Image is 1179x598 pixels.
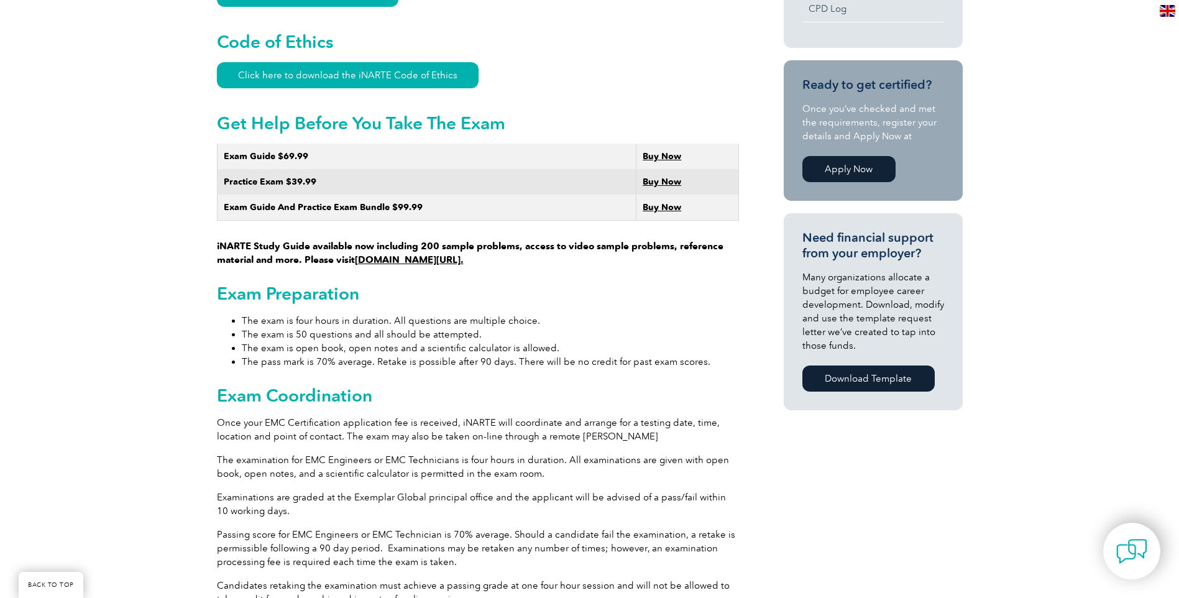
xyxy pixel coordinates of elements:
[643,177,681,187] a: Buy Now
[643,151,681,162] a: Buy Now
[19,572,83,598] a: BACK TO TOP
[217,241,723,265] strong: iNARTE Study Guide available now including 200 sample problems, access to video sample problems, ...
[802,77,944,93] h3: Ready to get certified?
[217,283,739,303] h2: Exam Preparation
[802,270,944,352] p: Many organizations allocate a budget for employee career development. Download, modify and use th...
[802,156,896,182] a: Apply Now
[217,62,479,88] a: Click here to download the iNARTE Code of Ethics
[1160,5,1175,17] img: en
[802,230,944,261] h3: Need financial support from your employer?
[355,254,464,265] a: [DOMAIN_NAME][URL].
[217,490,739,518] p: Examinations are graded at the Exemplar Global principal office and the applicant will be advised...
[1116,536,1147,567] img: contact-chat.png
[217,32,739,52] h2: Code of Ethics
[217,113,739,133] h2: Get Help Before You Take The Exam
[224,202,423,213] strong: Exam Guide And Practice Exam Bundle $99.99
[217,416,739,443] p: Once your EMC Certification application fee is received, iNARTE will coordinate and arrange for a...
[224,151,308,162] strong: Exam Guide $69.99
[242,355,739,369] li: The pass mark is 70% average. Retake is possible after 90 days. There will be no credit for past ...
[242,341,739,355] li: The exam is open book, open notes and a scientific calculator is allowed.
[217,453,739,481] p: The examination for EMC Engineers or EMC Technicians is four hours in duration. All examinations ...
[802,102,944,143] p: Once you’ve checked and met the requirements, register your details and Apply Now at
[643,202,681,213] a: Buy Now
[242,314,739,328] li: The exam is four hours in duration. All questions are multiple choice.
[224,177,316,187] strong: Practice Exam $39.99
[217,528,739,569] p: Passing score for EMC Engineers or EMC Technician is 70% average. Should a candidate fail the exa...
[242,328,739,341] li: The exam is 50 questions and all should be attempted.
[217,385,739,405] h2: Exam Coordination
[802,366,935,392] a: Download Template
